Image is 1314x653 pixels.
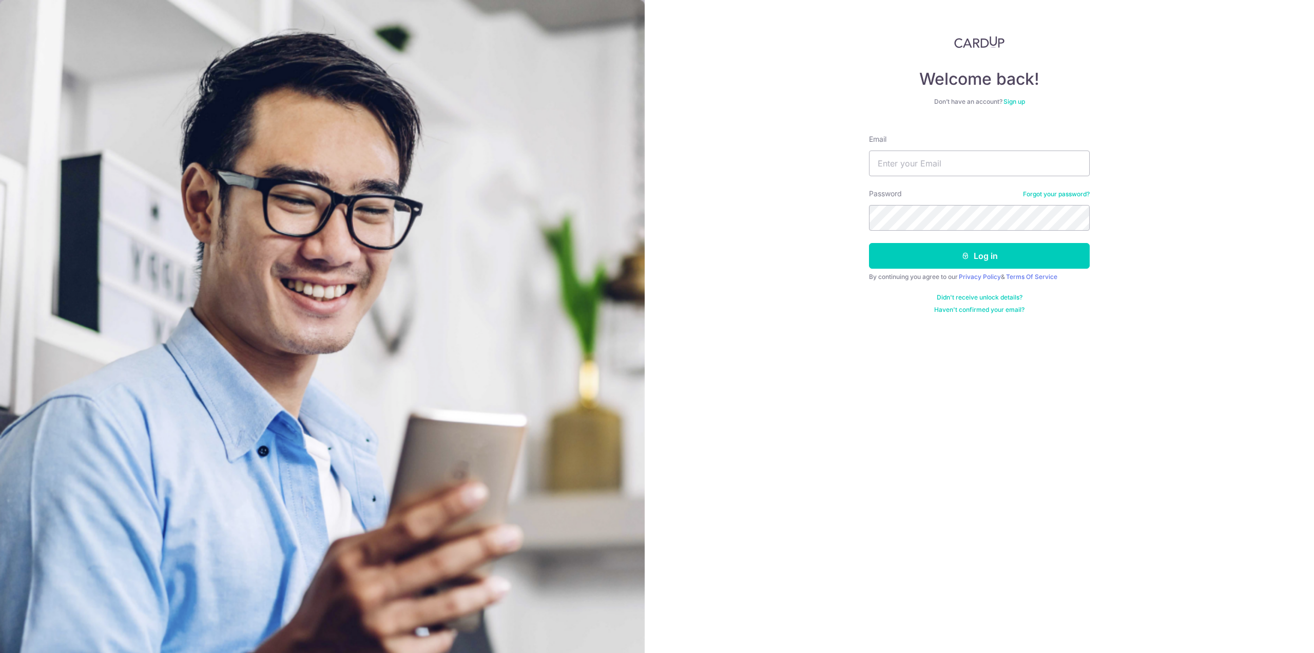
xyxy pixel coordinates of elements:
[869,273,1090,281] div: By continuing you agree to our &
[869,69,1090,89] h4: Welcome back!
[1023,190,1090,198] a: Forgot your password?
[934,306,1025,314] a: Haven't confirmed your email?
[869,151,1090,176] input: Enter your Email
[1003,98,1025,105] a: Sign up
[1006,273,1057,281] a: Terms Of Service
[937,293,1022,302] a: Didn't receive unlock details?
[869,243,1090,269] button: Log in
[869,189,902,199] label: Password
[869,134,886,144] label: Email
[959,273,1001,281] a: Privacy Policy
[954,36,1004,48] img: CardUp Logo
[869,98,1090,106] div: Don’t have an account?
